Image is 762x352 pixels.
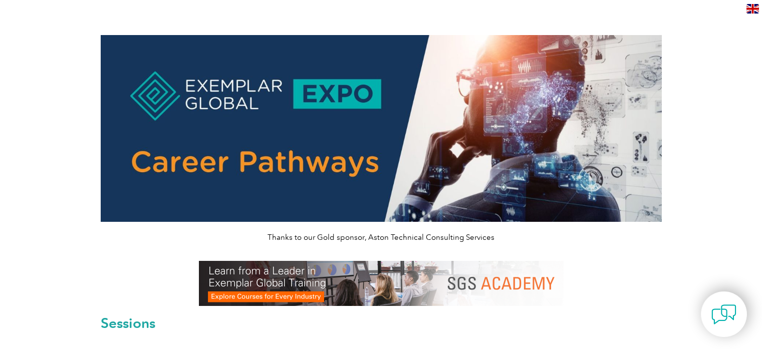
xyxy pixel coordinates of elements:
img: SGS [199,261,564,306]
h2: Sessions [101,316,662,330]
img: en [746,4,759,14]
img: career pathways [101,35,662,222]
p: Thanks to our Gold sponsor, Aston Technical Consulting Services [101,232,662,243]
img: contact-chat.png [711,302,736,327]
